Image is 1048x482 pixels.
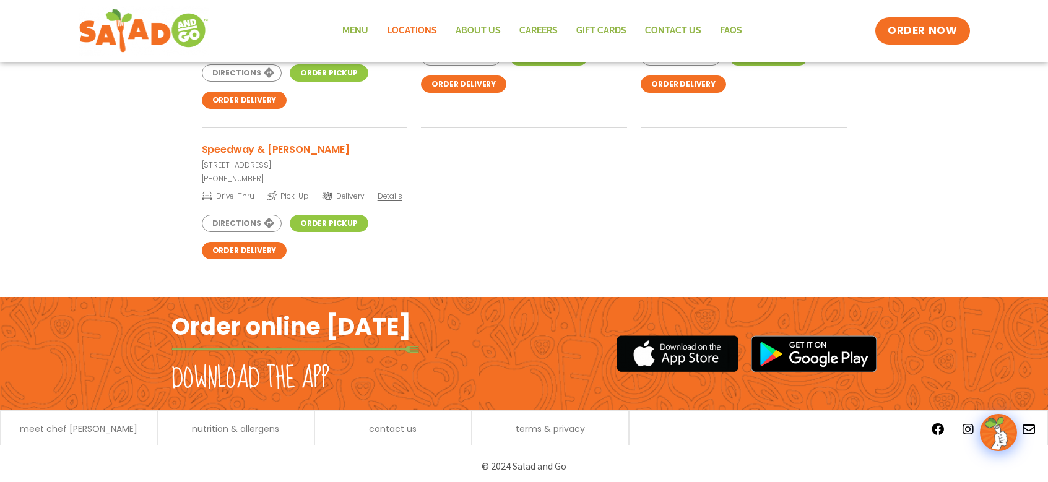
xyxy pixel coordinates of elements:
[202,215,282,232] a: Directions
[567,17,636,45] a: GIFT CARDS
[378,17,446,45] a: Locations
[981,415,1016,450] img: wpChatIcon
[875,17,969,45] a: ORDER NOW
[171,346,419,353] img: fork
[516,424,585,433] a: terms & privacy
[378,191,402,201] span: Details
[711,17,751,45] a: FAQs
[641,75,726,93] a: Order Delivery
[322,191,365,202] span: Delivery
[446,17,510,45] a: About Us
[636,17,711,45] a: Contact Us
[20,424,137,433] a: meet chef [PERSON_NAME]
[202,173,407,184] a: [PHONE_NUMBER]
[510,17,567,45] a: Careers
[202,160,407,171] p: [STREET_ADDRESS]
[290,64,368,82] a: Order Pickup
[79,6,209,56] img: new-SAG-logo-768×292
[290,215,368,232] a: Order Pickup
[202,242,287,259] a: Order Delivery
[202,142,350,157] h3: Speedway & [PERSON_NAME]
[202,191,402,200] a: Drive-Thru Pick-Up Delivery Details
[369,424,417,433] a: contact us
[333,17,751,45] nav: Menu
[267,189,309,202] span: Pick-Up
[888,24,957,38] span: ORDER NOW
[178,458,871,475] p: © 2024 Salad and Go
[171,361,329,396] h2: Download the app
[202,92,287,109] a: Order Delivery
[617,334,738,374] img: appstore
[751,335,877,372] img: google_play
[192,424,279,433] a: nutrition & allergens
[202,189,254,202] span: Drive-Thru
[202,64,282,82] a: Directions
[202,142,407,171] a: Speedway & [PERSON_NAME][STREET_ADDRESS]
[171,311,411,342] h2: Order online [DATE]
[333,17,378,45] a: Menu
[421,75,506,93] a: Order Delivery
